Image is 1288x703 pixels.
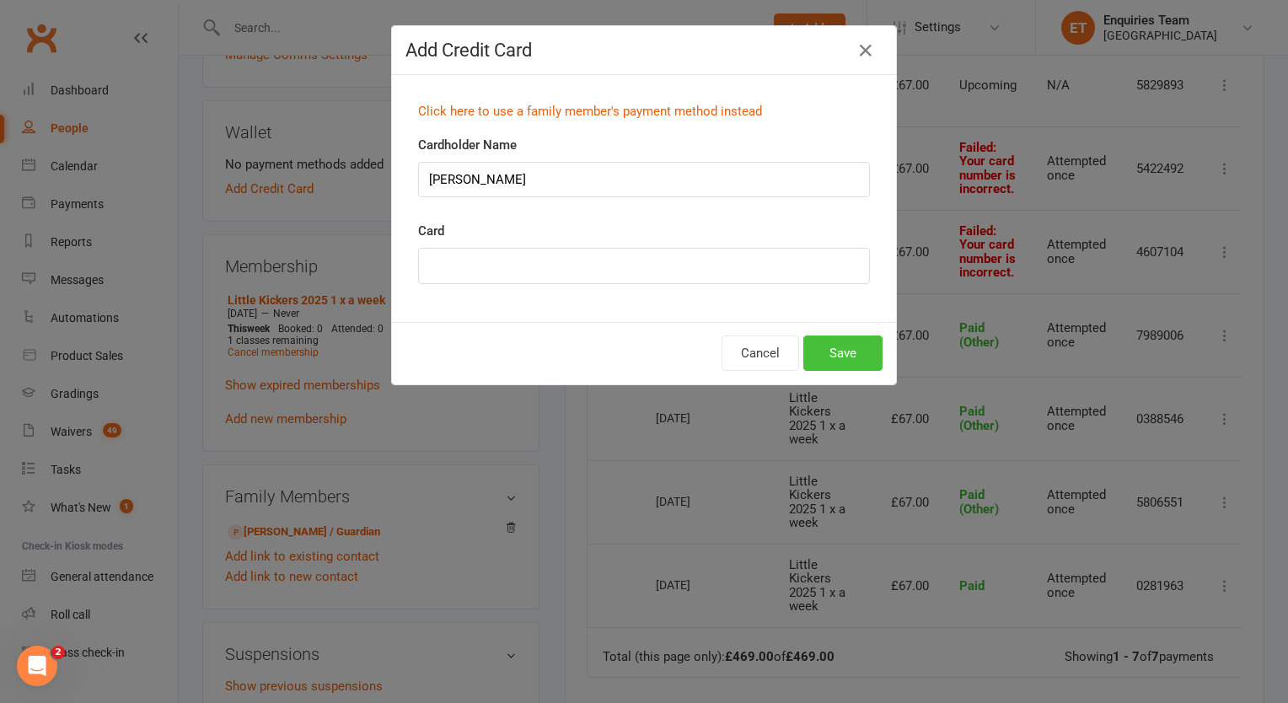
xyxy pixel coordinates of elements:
[418,135,517,155] label: Cardholder Name
[722,335,799,371] button: Cancel
[51,646,65,659] span: 2
[418,104,762,119] a: Click here to use a family member's payment method instead
[405,40,883,61] h4: Add Credit Card
[852,37,879,64] button: Close
[17,646,57,686] iframe: Intercom live chat
[418,221,444,241] label: Card
[429,259,859,273] iframe: Secure card payment input frame
[803,335,883,371] button: Save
